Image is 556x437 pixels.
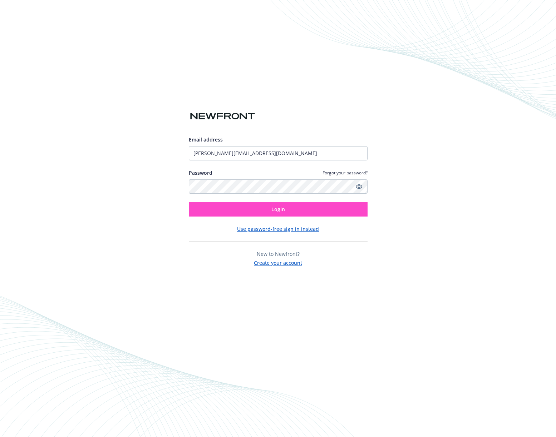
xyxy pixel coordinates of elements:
button: Use password-free sign in instead [237,225,319,233]
a: Show password [355,182,363,191]
span: New to Newfront? [257,250,300,257]
label: Password [189,169,212,177]
input: Enter your password [189,179,368,194]
button: Login [189,202,368,217]
span: Login [271,206,285,213]
span: Email address [189,136,223,143]
a: Forgot your password? [323,170,368,176]
img: Newfront logo [189,110,256,123]
input: Enter your email [189,146,368,160]
button: Create your account [254,258,302,267]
